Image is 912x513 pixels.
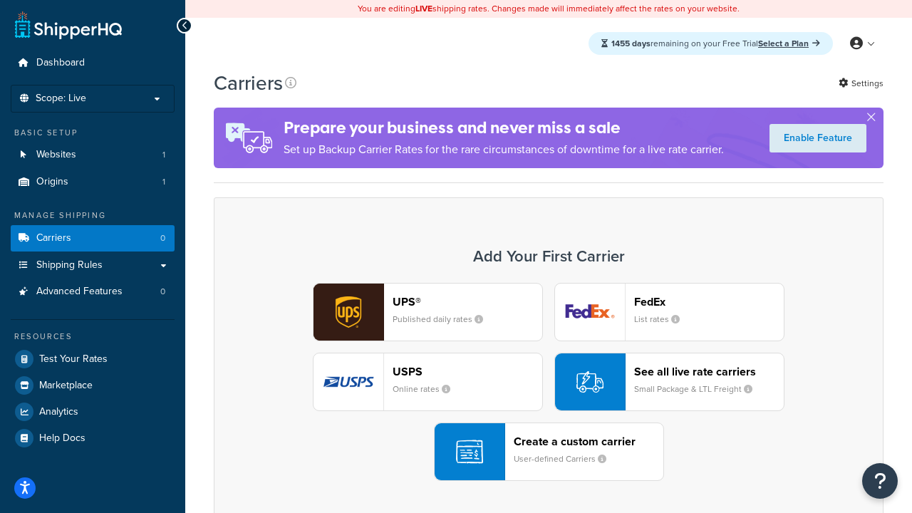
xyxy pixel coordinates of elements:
button: See all live rate carriersSmall Package & LTL Freight [554,353,784,411]
header: See all live rate carriers [634,365,784,378]
a: Marketplace [11,373,175,398]
button: Open Resource Center [862,463,898,499]
button: Create a custom carrierUser-defined Carriers [434,423,664,481]
span: 0 [160,232,165,244]
span: Origins [36,176,68,188]
button: fedEx logoFedExList rates [554,283,784,341]
h4: Prepare your business and never miss a sale [284,116,724,140]
header: Create a custom carrier [514,435,663,448]
span: 1 [162,176,165,188]
a: Shipping Rules [11,252,175,279]
a: Websites 1 [11,142,175,168]
div: Manage Shipping [11,209,175,222]
a: Help Docs [11,425,175,451]
a: Enable Feature [769,124,866,152]
span: Marketplace [39,380,93,392]
span: Test Your Rates [39,353,108,366]
img: usps logo [313,353,383,410]
small: Small Package & LTL Freight [634,383,764,395]
h1: Carriers [214,69,283,97]
li: Carriers [11,225,175,252]
a: Test Your Rates [11,346,175,372]
a: Settings [839,73,883,93]
a: Origins 1 [11,169,175,195]
small: Online rates [393,383,462,395]
li: Origins [11,169,175,195]
div: Basic Setup [11,127,175,139]
a: Analytics [11,399,175,425]
small: Published daily rates [393,313,494,326]
img: icon-carrier-custom-c93b8a24.svg [456,438,483,465]
b: LIVE [415,2,432,15]
img: ad-rules-rateshop-fe6ec290ccb7230408bd80ed9643f0289d75e0ffd9eb532fc0e269fcd187b520.png [214,108,284,168]
button: ups logoUPS®Published daily rates [313,283,543,341]
header: USPS [393,365,542,378]
span: 1 [162,149,165,161]
li: Websites [11,142,175,168]
span: Scope: Live [36,93,86,105]
img: fedEx logo [555,284,625,341]
li: Advanced Features [11,279,175,305]
strong: 1455 days [611,37,651,50]
div: remaining on your Free Trial [589,32,833,55]
a: Advanced Features 0 [11,279,175,305]
img: ups logo [313,284,383,341]
span: Carriers [36,232,71,244]
span: Analytics [39,406,78,418]
header: UPS® [393,295,542,309]
a: Carriers 0 [11,225,175,252]
a: ShipperHQ Home [15,11,122,39]
a: Dashboard [11,50,175,76]
span: 0 [160,286,165,298]
div: Resources [11,331,175,343]
small: User-defined Carriers [514,452,618,465]
span: Websites [36,149,76,161]
span: Dashboard [36,57,85,69]
h3: Add Your First Carrier [229,248,869,265]
button: usps logoUSPSOnline rates [313,353,543,411]
span: Advanced Features [36,286,123,298]
p: Set up Backup Carrier Rates for the rare circumstances of downtime for a live rate carrier. [284,140,724,160]
small: List rates [634,313,691,326]
span: Shipping Rules [36,259,103,271]
header: FedEx [634,295,784,309]
a: Select a Plan [758,37,820,50]
img: icon-carrier-liverate-becf4550.svg [576,368,603,395]
span: Help Docs [39,432,85,445]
